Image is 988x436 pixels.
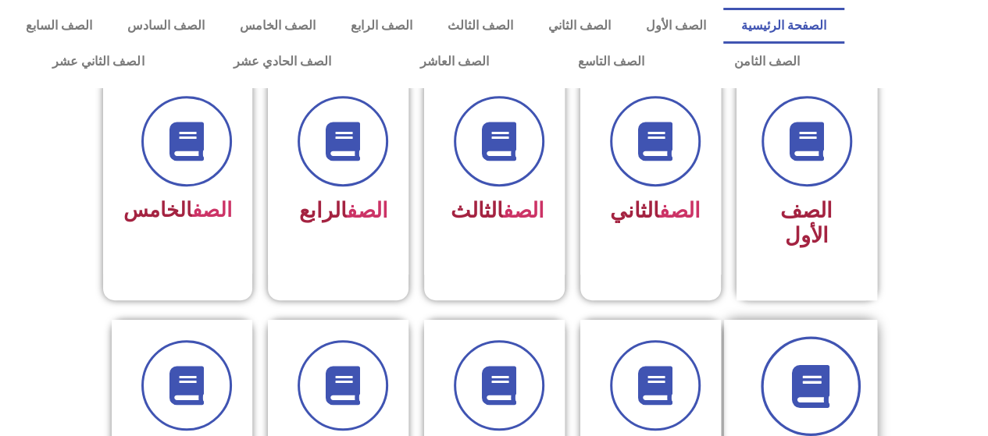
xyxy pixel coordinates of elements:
a: الصف الثامن [689,44,844,80]
span: الثالث [451,198,544,223]
a: الصف [192,198,232,222]
span: الصف الأول [780,198,833,248]
a: الصف العاشر [376,44,533,80]
a: الصف السابع [8,8,109,44]
a: الصف السادس [109,8,222,44]
a: الصف الأول [628,8,723,44]
a: الصف الحادي عشر [189,44,376,80]
a: الصفحة الرئيسية [723,8,844,44]
a: الصف [347,198,388,223]
a: الصف الخامس [222,8,333,44]
a: الصف الرابع [333,8,430,44]
span: الرابع [299,198,388,223]
a: الصف الثاني عشر [8,44,188,80]
span: الخامس [123,198,232,222]
a: الصف التاسع [533,44,689,80]
a: الصف الثالث [430,8,530,44]
a: الصف الثاني [530,8,628,44]
span: الثاني [610,198,701,223]
a: الصف [659,198,701,223]
a: الصف [503,198,544,223]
